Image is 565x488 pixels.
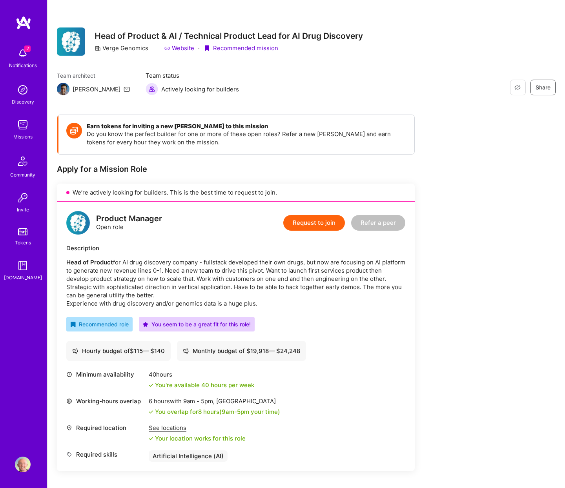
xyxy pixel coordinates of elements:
[155,408,280,416] div: You overlap for 8 hours ( your time)
[66,211,90,235] img: logo
[96,215,162,231] div: Open role
[15,457,31,472] img: User Avatar
[143,320,251,328] div: You seem to be a great fit for this role!
[9,61,37,69] div: Notifications
[222,408,249,415] span: 9am - 5pm
[182,397,216,405] span: 9am - 5pm ,
[66,258,405,308] p: for AI drug discovery company - fullstack developed their own drugs, but now are focusing on AI p...
[66,244,405,252] div: Description
[70,322,76,327] i: icon RecommendedBadge
[73,85,120,93] div: [PERSON_NAME]
[149,381,254,389] div: You're available 40 hours per week
[149,370,254,379] div: 40 hours
[15,258,31,273] img: guide book
[87,130,406,146] p: Do you know the perfect builder for one or more of these open roles? Refer a new [PERSON_NAME] an...
[12,98,34,106] div: Discovery
[164,44,194,52] a: Website
[15,117,31,133] img: teamwork
[17,206,29,214] div: Invite
[13,152,32,171] img: Community
[16,16,31,30] img: logo
[66,123,82,138] img: Token icon
[13,457,33,472] a: User Avatar
[95,45,101,51] i: icon CompanyGray
[149,397,280,405] div: 6 hours with [GEOGRAPHIC_DATA]
[66,425,72,431] i: icon Location
[96,215,162,223] div: Product Manager
[15,190,31,206] img: Invite
[66,370,145,379] div: Minimum availability
[204,45,210,51] i: icon PurpleRibbon
[66,397,145,405] div: Working-hours overlap
[143,322,148,327] i: icon PurpleStar
[57,83,69,95] img: Team Architect
[57,184,415,202] div: We’re actively looking for builders. This is the best time to request to join.
[57,71,130,80] span: Team architect
[149,450,228,462] div: Artificial Intelligence (AI)
[66,424,145,432] div: Required location
[66,371,72,377] i: icon Clock
[15,239,31,247] div: Tokens
[57,27,85,56] img: Company Logo
[4,273,42,282] div: [DOMAIN_NAME]
[95,44,148,52] div: Verge Genomics
[72,348,78,354] i: icon Cash
[72,347,165,355] div: Hourly budget of $ 115 — $ 140
[66,398,72,404] i: icon World
[146,71,239,80] span: Team status
[183,348,189,354] i: icon Cash
[146,83,158,95] img: Actively looking for builders
[149,424,246,432] div: See locations
[198,44,200,52] div: ·
[536,84,550,91] span: Share
[66,259,113,266] strong: Head of Product
[149,436,153,441] i: icon Check
[10,171,35,179] div: Community
[95,31,363,41] h3: Head of Product & AI / Technical Product Lead for AI Drug Discovery
[15,46,31,61] img: bell
[514,84,521,91] i: icon EyeClosed
[149,383,153,388] i: icon Check
[66,452,72,457] i: icon Tag
[70,320,129,328] div: Recommended role
[161,85,239,93] span: Actively looking for builders
[66,450,145,459] div: Required skills
[18,228,27,235] img: tokens
[351,215,405,231] button: Refer a peer
[530,80,556,95] button: Share
[149,434,246,442] div: Your location works for this role
[183,347,300,355] div: Monthly budget of $ 19,918 — $ 24,248
[15,82,31,98] img: discovery
[149,410,153,414] i: icon Check
[204,44,278,52] div: Recommended mission
[57,164,415,174] div: Apply for a Mission Role
[24,46,31,52] span: 2
[124,86,130,92] i: icon Mail
[283,215,345,231] button: Request to join
[87,123,406,130] h4: Earn tokens for inviting a new [PERSON_NAME] to this mission
[13,133,33,141] div: Missions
